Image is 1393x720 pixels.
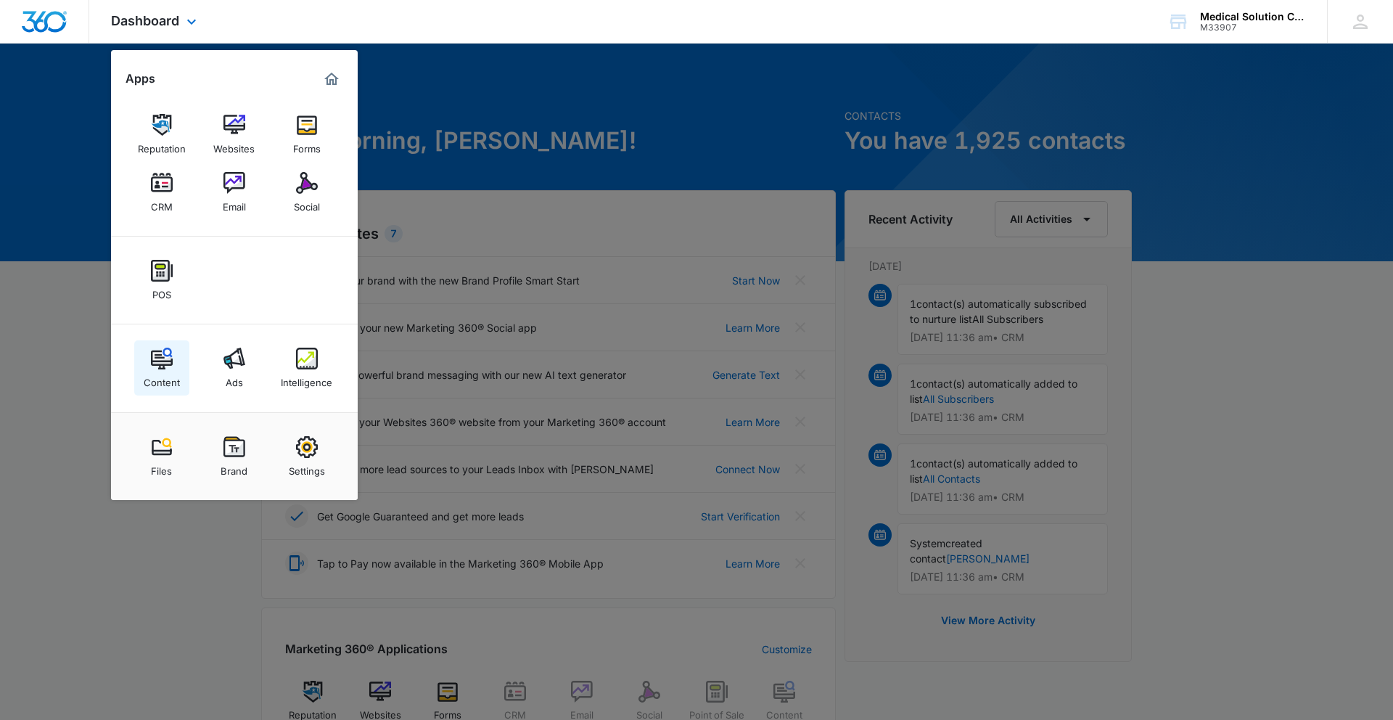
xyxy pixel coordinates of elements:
div: POS [152,282,171,300]
div: account name [1200,11,1306,22]
a: Brand [207,429,262,484]
div: Content [144,369,180,388]
div: Websites [213,136,255,155]
div: account id [1200,22,1306,33]
div: Files [151,458,172,477]
a: Content [134,340,189,396]
div: Forms [293,136,321,155]
a: Reputation [134,107,189,162]
a: POS [134,253,189,308]
a: Social [279,165,334,220]
div: Email [223,194,246,213]
a: Settings [279,429,334,484]
a: CRM [134,165,189,220]
div: Reputation [138,136,186,155]
span: Dashboard [111,13,179,28]
a: Ads [207,340,262,396]
a: Forms [279,107,334,162]
a: Email [207,165,262,220]
a: Marketing 360® Dashboard [320,67,343,91]
div: Ads [226,369,243,388]
div: CRM [151,194,173,213]
div: Brand [221,458,247,477]
div: Social [294,194,320,213]
h2: Apps [126,72,155,86]
div: Settings [289,458,325,477]
a: Files [134,429,189,484]
a: Intelligence [279,340,334,396]
div: Intelligence [281,369,332,388]
a: Websites [207,107,262,162]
